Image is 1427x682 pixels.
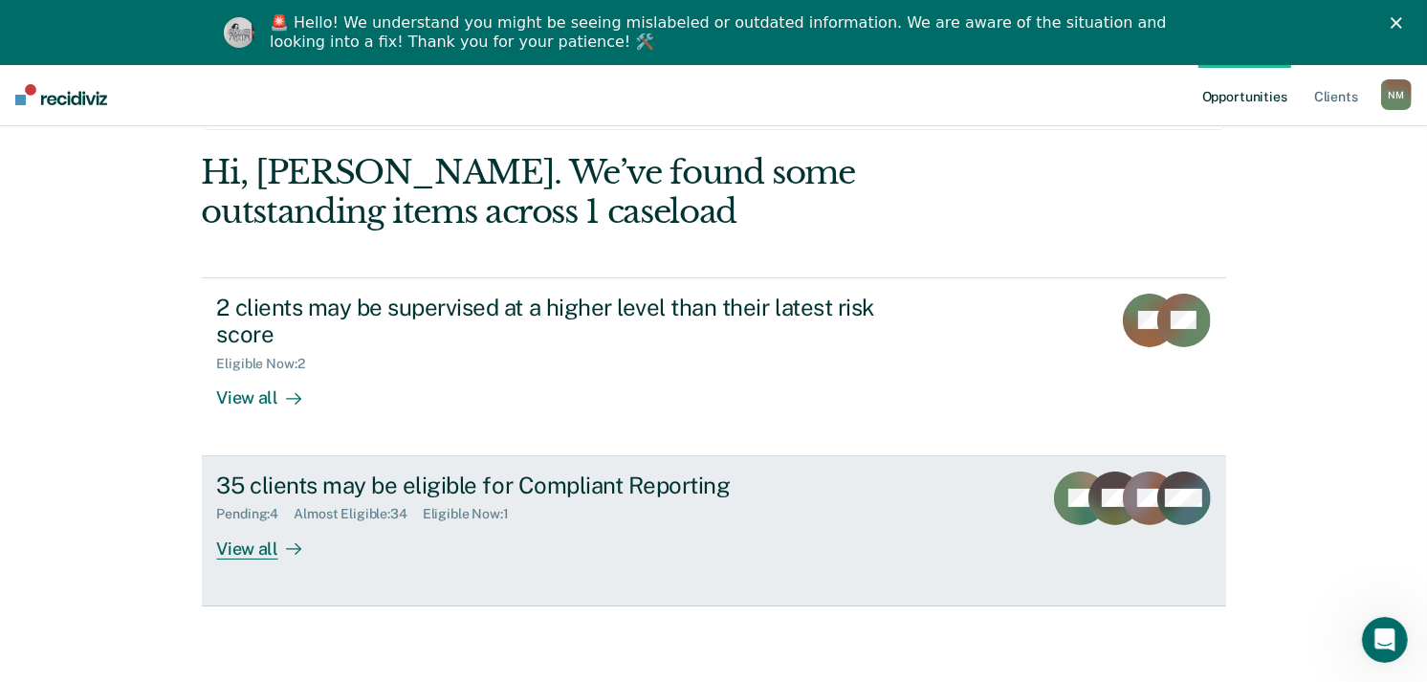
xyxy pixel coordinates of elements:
[15,84,107,105] img: Recidiviz
[294,506,423,522] div: Almost Eligible : 34
[423,506,524,522] div: Eligible Now : 1
[202,456,1226,606] a: 35 clients may be eligible for Compliant ReportingPending:4Almost Eligible:34Eligible Now:1View all
[1198,64,1291,125] a: Opportunities
[1381,79,1412,110] div: N M
[1310,64,1362,125] a: Clients
[1381,79,1412,110] button: NM
[270,13,1173,52] div: 🚨 Hello! We understand you might be seeing mislabeled or outdated information. We are aware of th...
[1362,617,1408,663] iframe: Intercom live chat
[217,356,320,372] div: Eligible Now : 2
[217,472,889,499] div: 35 clients may be eligible for Compliant Reporting
[217,372,324,409] div: View all
[217,522,324,560] div: View all
[202,277,1226,456] a: 2 clients may be supervised at a higher level than their latest risk scoreEligible Now:2View all
[217,294,889,349] div: 2 clients may be supervised at a higher level than their latest risk score
[217,506,295,522] div: Pending : 4
[1391,17,1410,29] div: Close
[224,17,254,48] img: Profile image for Kim
[202,153,1021,231] div: Hi, [PERSON_NAME]. We’ve found some outstanding items across 1 caseload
